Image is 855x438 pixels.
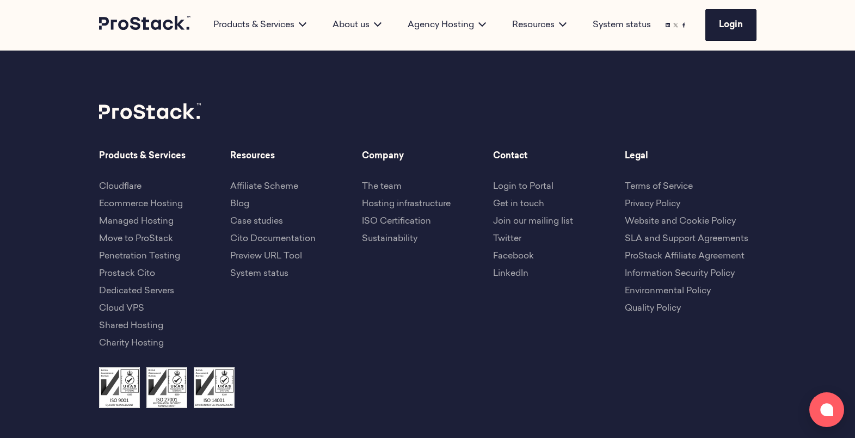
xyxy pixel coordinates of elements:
a: System status [593,18,651,32]
a: Hosting infrastructure [362,200,451,208]
a: Preview URL Tool [230,252,302,261]
a: ISO Certification [362,217,431,226]
button: Open chat window [809,392,844,427]
a: Shared Hosting [99,322,163,330]
a: Website and Cookie Policy [625,217,736,226]
span: Legal [625,150,756,163]
a: Prostack Cito [99,269,155,278]
span: Resources [230,150,362,163]
a: Get in touch [493,200,544,208]
a: Cloud VPS [99,304,144,313]
a: Blog [230,200,249,208]
a: Ecommerce Hosting [99,200,183,208]
span: Company [362,150,494,163]
a: The team [362,182,402,191]
span: Login [719,21,743,29]
a: Login to Portal [493,182,553,191]
a: SLA and Support Agreements [625,235,748,243]
a: Penetration Testing [99,252,180,261]
div: Agency Hosting [395,18,499,32]
a: Twitter [493,235,521,243]
div: About us [319,18,395,32]
a: Privacy Policy [625,200,680,208]
a: Move to ProStack [99,235,173,243]
a: ProStack Affiliate Agreement [625,252,745,261]
a: Affiliate Scheme [230,182,298,191]
span: Contact [493,150,625,163]
a: Dedicated Servers [99,287,174,295]
span: Products & Services [99,150,231,163]
a: Managed Hosting [99,217,174,226]
div: Resources [499,18,580,32]
a: Join our mailing list [493,217,573,226]
a: Terms of Service [625,182,693,191]
div: Products & Services [200,18,319,32]
a: LinkedIn [493,269,528,278]
a: Cloudflare [99,182,142,191]
a: System status [230,269,288,278]
a: Charity Hosting [99,339,164,348]
a: Environmental Policy [625,287,711,295]
a: Cito Documentation [230,235,316,243]
a: Quality Policy [625,304,681,313]
a: Facebook [493,252,534,261]
a: Case studies [230,217,283,226]
a: Information Security Policy [625,269,735,278]
a: Login [705,9,756,41]
a: Prostack logo [99,16,192,34]
a: Prostack logo [99,103,202,124]
a: Sustainability [362,235,417,243]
